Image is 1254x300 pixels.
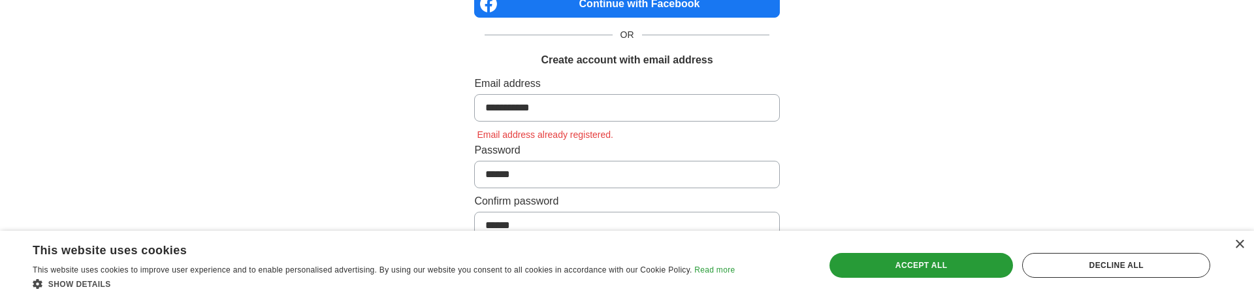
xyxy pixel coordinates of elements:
label: Email address [474,76,779,92]
div: Close [1234,240,1244,250]
h1: Create account with email address [541,52,713,68]
div: Show details [33,277,735,290]
span: Show details [48,280,111,289]
span: OR [613,28,642,42]
a: Read more, opens a new window [694,265,735,275]
span: This website uses cookies to improve user experience and to enable personalised advertising. By u... [33,265,692,275]
div: Decline all [1022,253,1210,278]
label: Password [474,142,779,158]
label: Confirm password [474,193,779,209]
div: Accept all [829,253,1014,278]
div: This website uses cookies [33,239,702,258]
span: Email address already registered. [474,129,616,140]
